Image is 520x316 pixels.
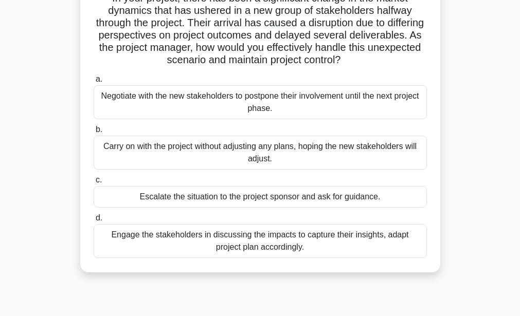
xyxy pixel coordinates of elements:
div: Escalate the situation to the project sponsor and ask for guidance. [94,186,427,208]
span: d. [96,213,102,222]
div: Negotiate with the new stakeholders to postpone their involvement until the next project phase. [94,85,427,119]
div: Carry on with the project without adjusting any plans, hoping the new stakeholders will adjust. [94,136,427,170]
span: c. [96,175,102,184]
div: Engage the stakeholders in discussing the impacts to capture their insights, adapt project plan a... [94,224,427,258]
span: b. [96,125,102,134]
span: a. [96,75,102,83]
